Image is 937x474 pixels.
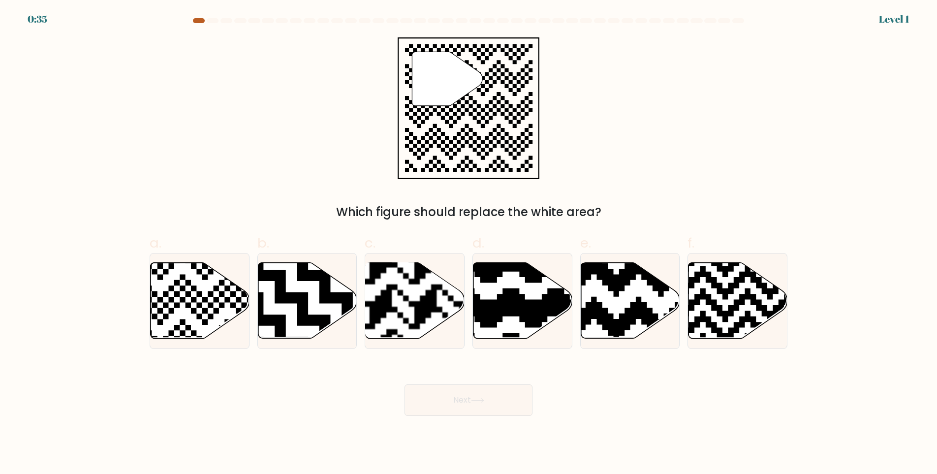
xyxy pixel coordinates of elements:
[412,52,482,106] g: "
[687,233,694,253] span: f.
[580,233,591,253] span: e.
[257,233,269,253] span: b.
[365,233,375,253] span: c.
[28,12,47,27] div: 0:35
[879,12,909,27] div: Level 1
[150,233,161,253] span: a.
[472,233,484,253] span: d.
[156,203,781,221] div: Which figure should replace the white area?
[405,384,532,416] button: Next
